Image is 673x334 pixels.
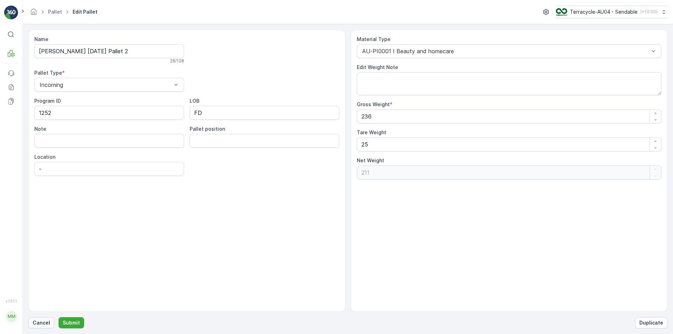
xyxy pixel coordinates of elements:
a: Homepage [30,11,38,16]
label: Location [34,154,55,160]
button: Cancel [28,317,54,328]
p: Duplicate [639,319,663,326]
div: MM [6,311,17,322]
button: Submit [59,317,84,328]
label: Net Weight [357,157,384,163]
p: ( +10:00 ) [640,9,658,15]
label: Pallet position [190,126,225,132]
label: Material Type [357,36,390,42]
span: Edit Pallet [71,8,99,15]
p: Cancel [33,319,50,326]
label: Name [34,36,48,42]
label: Gross Weight [357,101,390,107]
label: Edit Weight Note [357,64,398,70]
button: MM [4,305,18,328]
p: 28 / 128 [170,58,184,64]
label: Pallet Type [34,70,62,76]
label: LOB [190,98,199,104]
label: Tare Weight [357,129,386,135]
button: Duplicate [635,317,667,328]
span: v 1.51.1 [4,299,18,303]
label: Note [34,126,46,132]
img: terracycle_logo.png [556,8,567,16]
a: Pallet [48,9,62,15]
p: Submit [63,319,80,326]
p: Terracycle-AU04 - Sendable [570,8,638,15]
label: Program ID [34,98,61,104]
img: logo [4,6,18,20]
button: Terracycle-AU04 - Sendable(+10:00) [556,6,667,18]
